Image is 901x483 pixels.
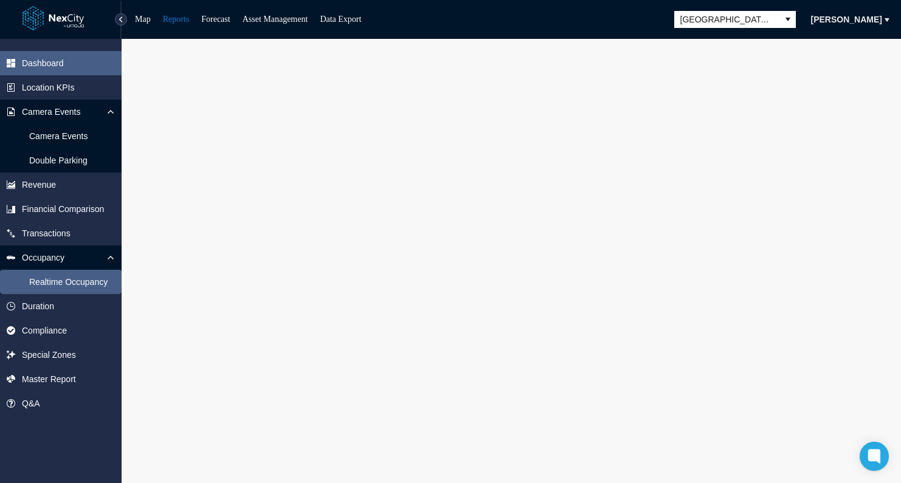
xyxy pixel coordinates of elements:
[163,15,190,24] a: Reports
[780,11,796,28] button: select
[22,203,104,215] span: Financial Comparison
[201,15,230,24] a: Forecast
[22,349,76,361] span: Special Zones
[22,397,40,409] span: Q&A
[22,106,80,118] span: Camera Events
[22,300,54,312] span: Duration
[811,13,882,26] span: [PERSON_NAME]
[22,373,76,385] span: Master Report
[320,15,361,24] a: Data Export
[22,57,64,69] span: Dashboard
[22,252,64,264] span: Occupancy
[22,81,74,94] span: Location KPIs
[680,13,774,26] span: [GEOGRAPHIC_DATA][PERSON_NAME]
[22,324,67,337] span: Compliance
[135,15,151,24] a: Map
[243,15,308,24] a: Asset Management
[29,154,88,166] span: Double Parking
[29,130,88,142] span: Camera Events
[22,179,56,191] span: Revenue
[29,276,108,288] span: Realtime Occupancy
[22,227,71,239] span: Transactions
[803,10,890,29] button: [PERSON_NAME]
